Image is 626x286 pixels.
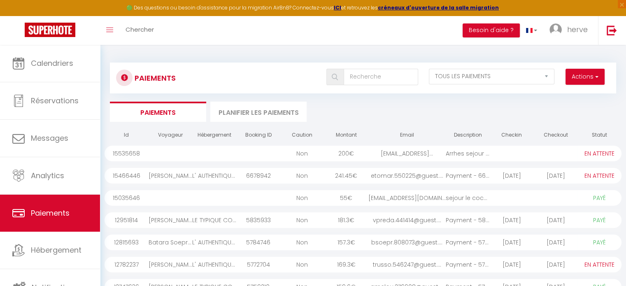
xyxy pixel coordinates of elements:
[25,23,75,37] img: Super Booking
[31,170,64,181] span: Analytics
[280,190,324,206] div: Non
[534,212,578,228] div: [DATE]
[280,212,324,228] div: Non
[236,235,280,250] div: 5784746
[192,212,236,228] div: LE TYPIQUE COEUR DE VILLE · T1 MEZZANINE * A 2 PAS DU CAPITOLE*
[31,58,73,68] span: Calendriers
[105,168,149,184] div: 15466446
[105,212,149,228] div: 12951814
[31,245,81,255] span: Hébergement
[280,257,324,272] div: Non
[135,69,176,87] h3: Paiements
[192,235,236,250] div: L' AUTHENTIQUE · T2 HYPER CENTRE * A 2 PAS DU CAPITOLE *
[534,235,578,250] div: [DATE]
[324,257,368,272] div: 169.3
[324,128,368,142] th: Montant
[446,235,490,250] div: Payment - 5784746 - ...
[236,168,280,184] div: 6678942
[126,25,154,34] span: Chercher
[149,168,193,184] div: [PERSON_NAME]
[324,146,368,161] div: 200
[490,257,534,272] div: [DATE]
[446,212,490,228] div: Payment - 5835933 - ...
[192,168,236,184] div: L' AUTHENTIQUE · T2 HYPER CENTRE * A 2 PAS DU CAPITOLE *
[31,208,70,218] span: Paiements
[149,257,193,272] div: [PERSON_NAME]
[368,212,446,228] div: vpreda.441414@guest....
[577,128,621,142] th: Statut
[105,257,149,272] div: 12782237
[236,128,280,142] th: Booking ID
[350,238,355,246] span: €
[31,95,79,106] span: Réservations
[280,146,324,161] div: Non
[607,25,617,35] img: logout
[324,212,368,228] div: 181.3
[280,235,324,250] div: Non
[490,168,534,184] div: [DATE]
[368,257,446,272] div: trusso.546247@guest....
[567,24,588,35] span: herve
[368,235,446,250] div: bsoepr.808073@guest....
[236,212,280,228] div: 5835933
[149,235,193,250] div: Batara Soepraba
[110,102,206,122] li: Paiements
[446,257,490,272] div: Payment - 5772704 - ...
[446,168,490,184] div: Payment - 6678942 - ...
[280,168,324,184] div: Non
[446,146,490,161] div: Arrhes sejour du 01 ...
[105,235,149,250] div: 12815693
[210,102,307,122] li: Planifier les paiements
[549,23,562,36] img: ...
[352,172,357,180] span: €
[324,235,368,250] div: 157.3
[534,128,578,142] th: Checkout
[149,212,193,228] div: [PERSON_NAME]
[446,128,490,142] th: Description
[192,257,236,272] div: L' AUTHENTIQUE · T2 HYPER CENTRE * A 2 PAS DU CAPITOLE *
[105,146,149,161] div: 15535658
[534,168,578,184] div: [DATE]
[149,128,193,142] th: Voyageur
[490,128,534,142] th: Checkin
[368,146,446,161] div: [EMAIL_ADDRESS]...
[490,235,534,250] div: [DATE]
[334,4,341,11] a: ICI
[543,16,598,45] a: ... herve
[349,216,354,224] span: €
[105,128,149,142] th: Id
[368,168,446,184] div: etomar.550225@guest....
[351,260,356,269] span: €
[344,69,418,85] input: Recherche
[349,149,354,158] span: €
[565,69,605,85] button: Actions
[463,23,520,37] button: Besoin d'aide ?
[368,190,446,206] div: [EMAIL_ADDRESS][DOMAIN_NAME]
[378,4,499,11] a: créneaux d'ouverture de la salle migration
[192,128,236,142] th: Hébergement
[119,16,160,45] a: Chercher
[534,257,578,272] div: [DATE]
[368,128,446,142] th: Email
[31,133,68,143] span: Messages
[446,190,490,206] div: sejour le cocoon du ...
[324,190,368,206] div: 55
[324,168,368,184] div: 241.45
[490,212,534,228] div: [DATE]
[236,257,280,272] div: 5772704
[280,128,324,142] th: Caution
[105,190,149,206] div: 15035646
[347,194,352,202] span: €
